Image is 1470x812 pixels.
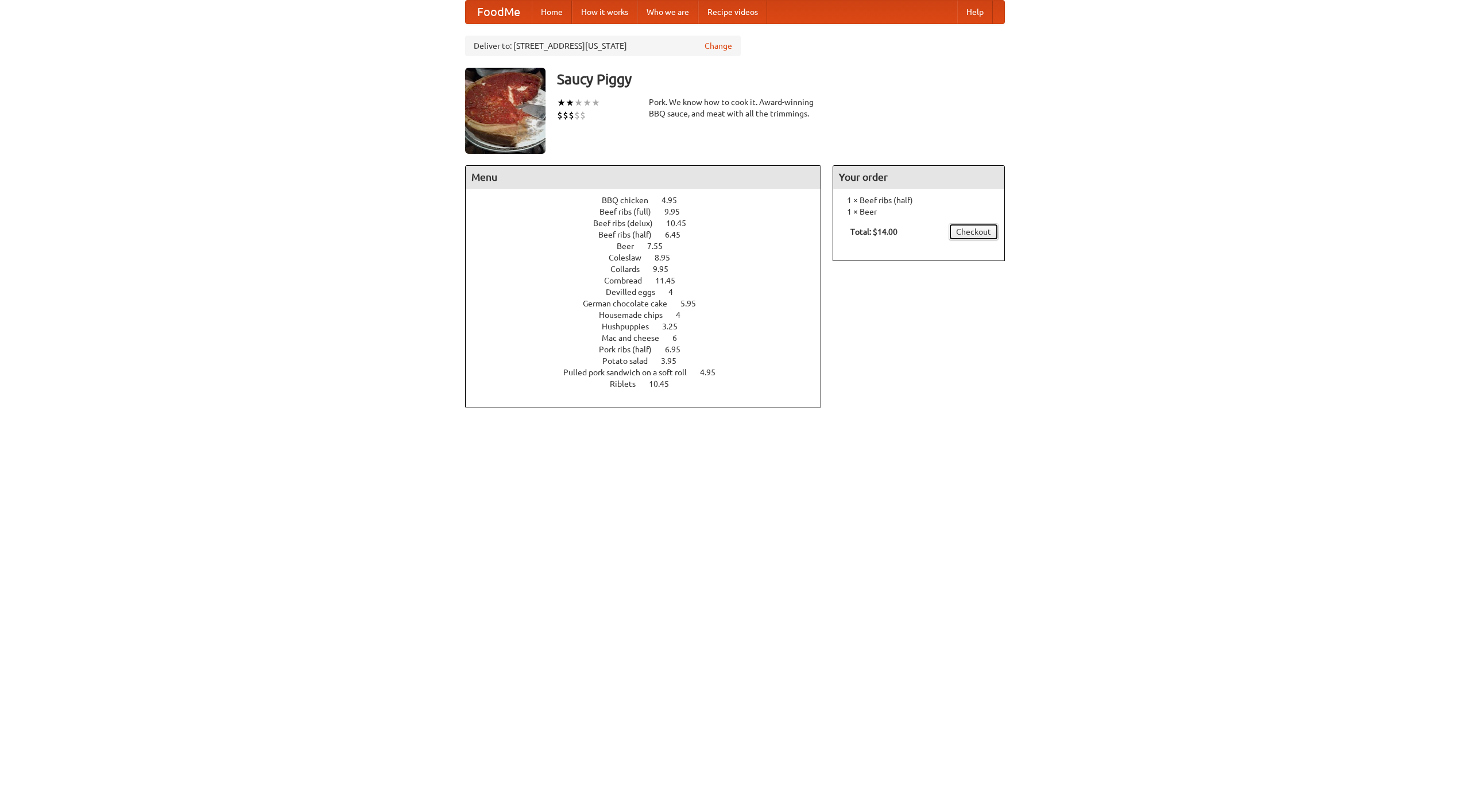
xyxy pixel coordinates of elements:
span: Pork ribs (half) [599,345,663,354]
a: Beef ribs (delux) 10.45 [593,219,707,228]
span: 6 [672,333,688,343]
li: ★ [591,96,600,109]
li: $ [557,109,563,122]
li: ★ [583,96,591,109]
a: How it works [572,1,637,24]
span: Cornbread [604,276,653,285]
span: 11.45 [655,276,687,285]
li: 1 × Beer [839,206,999,217]
a: Beef ribs (full) 9.95 [599,207,701,216]
li: $ [563,109,568,122]
span: Beer [617,242,645,251]
a: Help [957,1,993,24]
span: Devilled eggs [606,287,667,297]
a: Housemade chips 4 [599,310,702,320]
span: German chocolate cake [583,299,679,308]
a: Beef ribs (half) 6.45 [598,230,702,239]
span: Beef ribs (delux) [593,219,664,228]
a: Who we are [637,1,698,24]
a: Cornbread 11.45 [604,276,697,285]
span: 10.45 [649,379,680,388]
a: Riblets 10.45 [610,379,690,388]
li: ★ [566,96,574,109]
span: 7.55 [647,242,674,251]
span: Pulled pork sandwich on a soft roll [563,368,698,377]
a: Beer 7.55 [617,242,684,251]
span: Hushpuppies [602,322,660,331]
a: FoodMe [466,1,532,24]
span: 4 [668,287,684,297]
a: Coleslaw 8.95 [609,253,691,262]
a: Pork ribs (half) 6.95 [599,345,702,354]
span: 4.95 [661,196,688,205]
span: 9.95 [653,265,680,274]
li: $ [568,109,574,122]
span: 8.95 [655,253,682,262]
div: Deliver to: [STREET_ADDRESS][US_STATE] [465,36,741,56]
span: Coleslaw [609,253,653,262]
li: ★ [557,96,566,109]
a: Change [705,40,732,52]
span: 3.25 [662,322,689,331]
span: Housemade chips [599,310,674,320]
a: BBQ chicken 4.95 [602,196,698,205]
a: Mac and cheese 6 [602,333,698,343]
a: Home [532,1,572,24]
li: $ [580,109,586,122]
span: Beef ribs (half) [598,230,663,239]
span: Potato salad [602,356,659,366]
h3: Saucy Piggy [557,68,1005,91]
span: Riblets [610,379,647,388]
div: Pork. We know how to cook it. Award-winning BBQ sauce, and meat with all the trimmings. [649,96,821,119]
span: Collards [610,265,651,274]
a: German chocolate cake 5.95 [583,299,717,308]
li: ★ [574,96,583,109]
span: 4 [676,310,692,320]
b: Total: $14.00 [850,227,898,236]
span: 4.95 [700,368,727,377]
span: Mac and cheese [602,333,671,343]
a: Potato salad 3.95 [602,356,698,366]
li: 1 × Beef ribs (half) [839,195,999,206]
img: angular.jpg [465,68,546,154]
a: Recipe videos [698,1,767,24]
h4: Menu [466,166,821,189]
span: 6.45 [665,230,692,239]
a: Collards 9.95 [610,265,690,274]
span: 9.95 [664,207,691,216]
span: 5.95 [680,299,707,308]
span: 10.45 [666,219,698,228]
a: Checkout [949,223,999,240]
a: Devilled eggs 4 [606,287,694,297]
span: 6.95 [665,345,692,354]
li: $ [574,109,580,122]
span: Beef ribs (full) [599,207,663,216]
span: 3.95 [661,356,688,366]
a: Hushpuppies 3.25 [602,322,699,331]
h4: Your order [833,166,1004,189]
span: BBQ chicken [602,196,660,205]
a: Pulled pork sandwich on a soft roll 4.95 [563,368,737,377]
